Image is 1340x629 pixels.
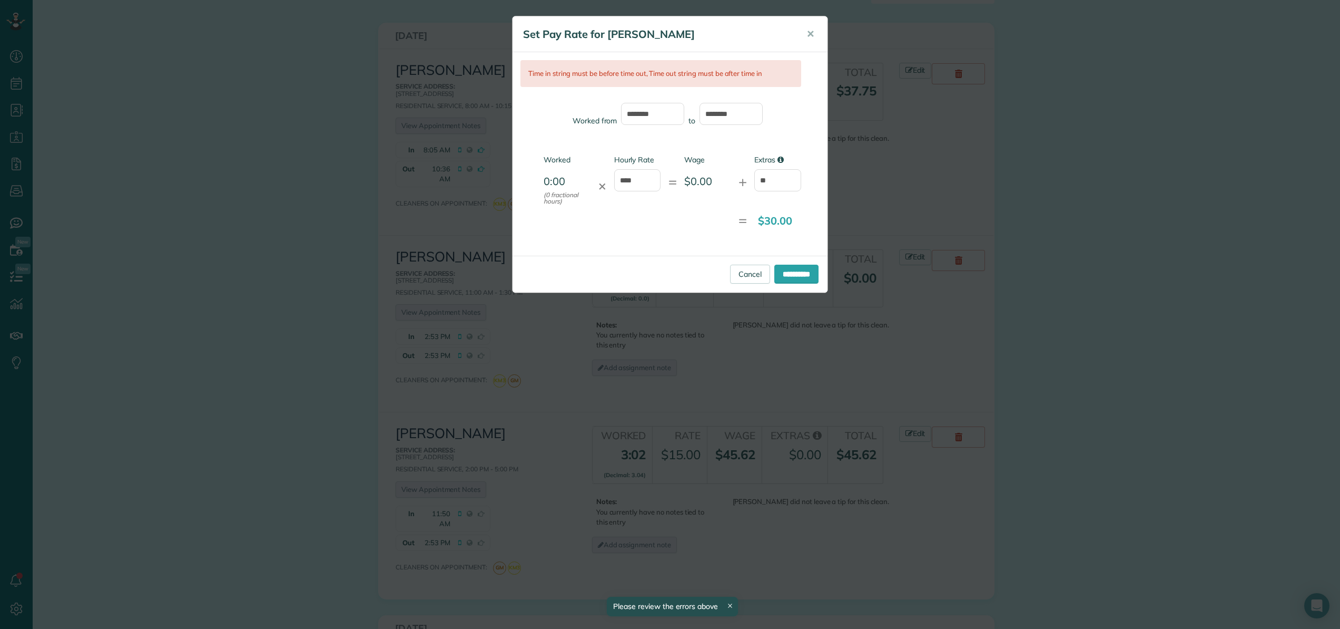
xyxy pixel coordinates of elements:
label: Extras [754,154,801,165]
div: + [731,171,754,192]
div: ✕ [590,179,614,194]
label: Worked [544,154,590,165]
label: Worked from [573,115,617,126]
span: ✕ [806,28,814,40]
div: 0:00 [544,173,590,205]
div: = [731,210,754,231]
div: = [661,171,684,192]
label: Hourly Rate [614,154,661,165]
small: (0 fractional hours) [544,192,590,205]
label: Wage [684,154,731,165]
a: Cancel [730,265,770,284]
h5: Set Pay Rate for [PERSON_NAME] [523,27,792,42]
strong: $30.00 [758,214,792,227]
div: $0.00 [684,173,731,189]
div: Time in string must be before time out, Time out string must be after time in [520,60,801,87]
label: to [688,115,695,126]
div: Please review the errors above [607,597,738,616]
